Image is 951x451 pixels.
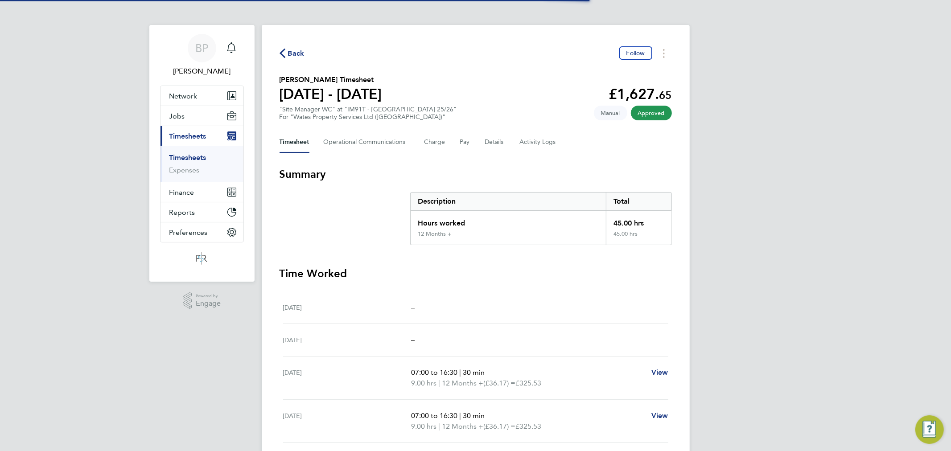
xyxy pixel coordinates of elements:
div: 45.00 hrs [606,230,671,245]
a: Expenses [169,166,200,174]
span: – [411,303,415,312]
button: Activity Logs [520,131,557,153]
button: Operational Communications [324,131,410,153]
span: (£36.17) = [483,422,515,430]
div: [DATE] [283,410,412,432]
span: £325.53 [515,422,541,430]
span: Preferences [169,228,208,237]
button: Jobs [161,106,243,126]
h2: [PERSON_NAME] Timesheet [280,74,382,85]
button: Engage Resource Center [915,415,944,444]
div: Timesheets [161,146,243,182]
button: Pay [460,131,471,153]
span: 12 Months + [442,421,483,432]
div: Description [411,193,606,210]
span: 30 min [463,368,485,377]
nav: Main navigation [149,25,255,282]
button: Reports [161,202,243,222]
span: Jobs [169,112,185,120]
button: Charge [424,131,446,153]
span: Network [169,92,198,100]
a: Timesheets [169,153,206,162]
div: Summary [410,192,672,245]
span: This timesheet has been approved. [631,106,672,120]
span: Timesheets [169,132,206,140]
div: 12 Months + [418,230,452,238]
h3: Time Worked [280,266,672,281]
div: 45.00 hrs [606,211,671,230]
a: Powered byEngage [183,292,221,309]
span: 12 Months + [442,378,483,389]
div: For "Wates Property Services Ltd ([GEOGRAPHIC_DATA])" [280,113,457,121]
a: BP[PERSON_NAME] [160,34,244,77]
button: Back [280,48,305,59]
app-decimal: £1,627. [609,86,672,102]
button: Details [485,131,506,153]
span: 30 min [463,411,485,420]
span: (£36.17) = [483,379,515,387]
span: Engage [196,300,221,307]
span: 9.00 hrs [411,379,436,387]
span: Back [288,48,305,59]
div: Hours worked [411,211,606,230]
a: View [651,367,668,378]
span: 9.00 hrs [411,422,436,430]
span: | [438,379,440,387]
div: "Site Manager WC" at "IM91T - [GEOGRAPHIC_DATA] 25/26" [280,106,457,121]
span: View [651,411,668,420]
span: £325.53 [515,379,541,387]
span: 07:00 to 16:30 [411,411,457,420]
span: View [651,368,668,377]
div: [DATE] [283,335,412,345]
span: Reports [169,208,195,217]
span: 65 [659,89,672,102]
button: Follow [619,46,652,60]
button: Finance [161,182,243,202]
div: [DATE] [283,302,412,313]
button: Network [161,86,243,106]
span: 07:00 to 16:30 [411,368,457,377]
img: psrsolutions-logo-retina.png [193,251,210,266]
button: Timesheets Menu [656,46,672,60]
h3: Summary [280,167,672,181]
h1: [DATE] - [DATE] [280,85,382,103]
button: Timesheets [161,126,243,146]
span: | [459,368,461,377]
span: This timesheet was manually created. [594,106,627,120]
span: | [438,422,440,430]
button: Preferences [161,222,243,242]
span: Powered by [196,292,221,300]
div: Total [606,193,671,210]
a: View [651,410,668,421]
button: Timesheet [280,131,309,153]
span: | [459,411,461,420]
span: Finance [169,188,194,197]
a: Go to home page [160,251,244,266]
span: Ben Perkin [160,66,244,77]
span: – [411,336,415,344]
span: BP [195,42,208,54]
span: Follow [626,49,645,57]
div: [DATE] [283,367,412,389]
